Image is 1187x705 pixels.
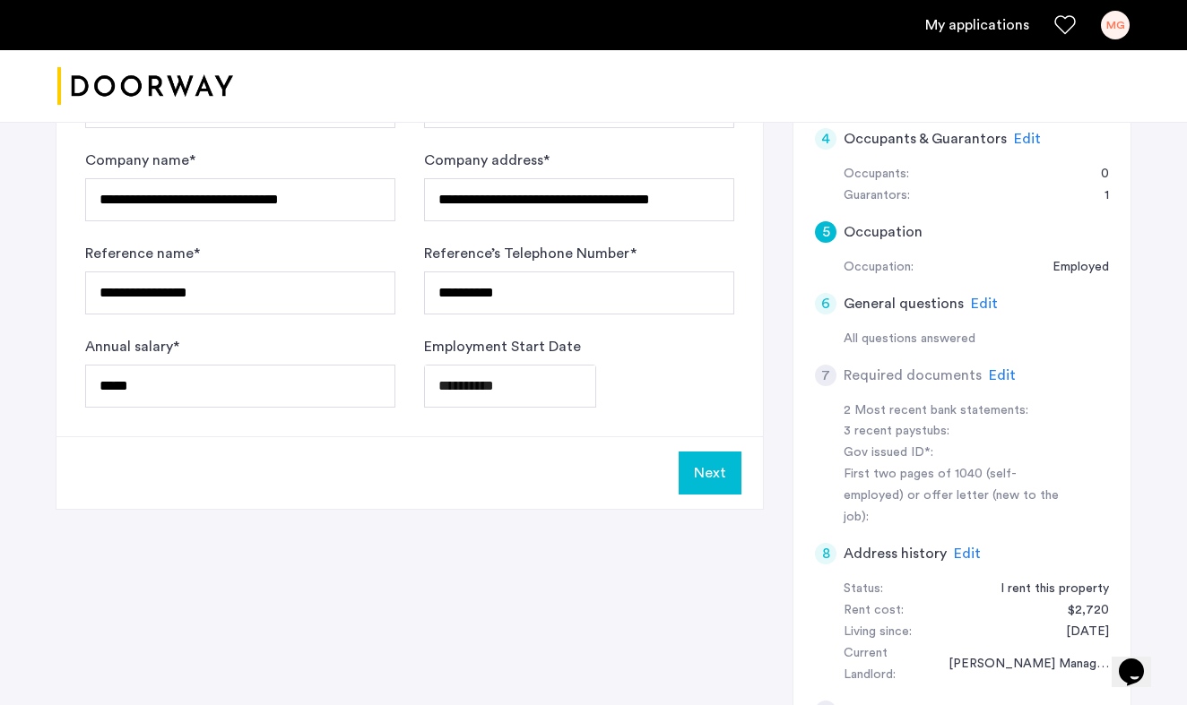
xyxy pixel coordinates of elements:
div: 3 recent paystubs: [844,421,1070,443]
h5: General questions [844,293,964,314]
label: Annual salary * [85,336,179,357]
div: MG [1101,11,1130,39]
a: My application [925,14,1029,36]
label: Reference name * [85,243,200,264]
div: 6 [815,293,836,314]
img: logo [57,53,233,120]
div: Occupation: [844,257,914,279]
div: Occupants: [844,164,909,185]
div: $2,720 [1050,600,1109,622]
label: Employment Start Date [424,336,581,357]
span: Edit [1014,132,1041,146]
h5: Required documents [844,365,982,386]
label: Company address * [424,150,550,171]
div: Status: [844,579,883,600]
div: Klingbeil Management [931,654,1109,675]
div: 2 Most recent bank statements: [844,400,1070,422]
div: Rent cost: [844,600,904,622]
div: Employed [1035,257,1109,279]
div: 4 [815,128,836,150]
div: Guarantors: [844,185,910,207]
div: 1 [1087,185,1109,207]
span: Edit [954,546,981,561]
div: I rent this property [983,579,1109,600]
button: Next [679,451,741,494]
div: 0 [1083,164,1109,185]
div: 8 [815,543,836,564]
h5: Address history [844,543,947,564]
div: 09/18/2020 [1048,622,1109,643]
a: Favorites [1054,14,1076,36]
label: Company name * [85,150,195,171]
label: Reference’s Telephone Number * [424,243,637,264]
h5: Occupation [844,221,923,243]
span: Edit [989,368,1016,383]
span: Edit [971,297,998,311]
iframe: chat widget [1112,633,1169,687]
h5: Occupants & Guarantors [844,128,1007,150]
div: First two pages of 1040 (self-employed) or offer letter (new to the job): [844,464,1070,529]
div: 7 [815,365,836,386]
div: 5 [815,221,836,243]
div: All questions answered [844,329,1109,350]
div: Current Landlord: [844,643,931,686]
div: Living since: [844,622,912,643]
a: Cazamio logo [57,53,233,120]
input: Employment Start Date [424,365,596,408]
div: Gov issued ID*: [844,443,1070,464]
